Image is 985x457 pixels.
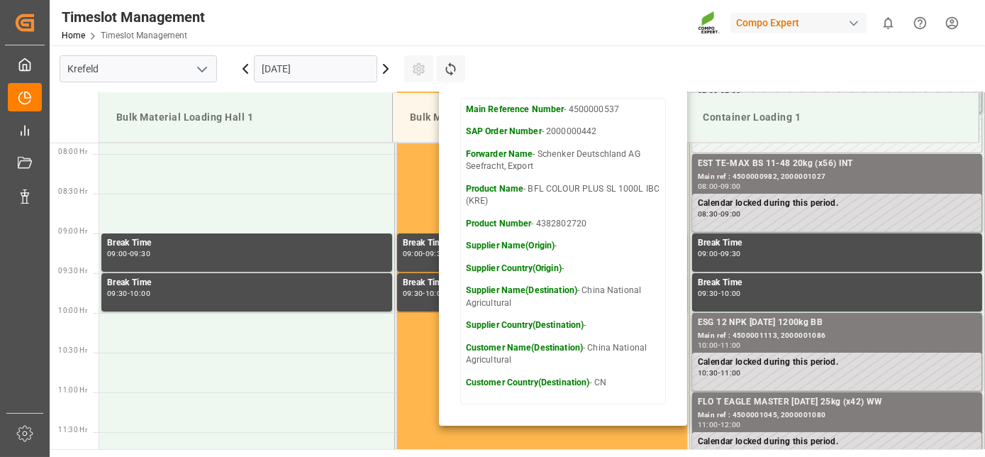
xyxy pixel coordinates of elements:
[466,342,660,367] p: - China National Agricultural
[107,236,386,250] div: Break Time
[698,370,718,376] div: 10:30
[698,330,976,342] div: Main ref : 4500001113, 2000001086
[718,290,720,297] div: -
[698,197,976,211] div: Calendar locked during this period.
[466,241,555,250] strong: Supplier Name(Origin)
[466,126,660,138] p: - 2000000442
[466,218,660,231] p: - 4382802720
[872,7,904,39] button: show 0 new notifications
[720,422,741,428] div: 12:00
[718,250,720,257] div: -
[698,104,968,131] div: Container Loading 1
[466,377,660,390] p: - CN
[698,157,976,171] div: EST TE-MAX BS 11-48 20kg (x56) INT
[698,435,976,449] div: Calendar locked during this period.
[730,13,867,33] div: Compo Expert
[58,307,87,314] span: 10:00 Hr
[466,183,660,208] p: - BFL COLOUR PLUS SL 1000L IBC (KRE)
[466,104,660,116] p: - 4500000537
[466,320,584,330] strong: Supplier Country(Destination)
[403,250,423,257] div: 09:00
[720,342,741,348] div: 11:00
[58,426,87,434] span: 11:30 Hr
[698,11,720,35] img: Screenshot%202023-09-29%20at%2010.02.21.png_1712312052.png
[698,395,976,409] div: FLO T EAGLE MASTER [DATE] 25kg (x42) WW
[730,9,872,36] button: Compo Expert
[107,276,386,290] div: Break Time
[58,346,87,354] span: 10:30 Hr
[698,250,718,257] div: 09:00
[466,285,577,295] strong: Supplier Name(Destination)
[698,449,718,456] div: 11:30
[698,356,976,370] div: Calendar locked during this period.
[718,422,720,428] div: -
[111,104,381,131] div: Bulk Material Loading Hall 1
[698,290,718,297] div: 09:30
[466,126,542,136] strong: SAP Order Number
[698,422,718,428] div: 11:00
[698,316,976,330] div: ESG 12 NPK [DATE] 1200kg BB
[466,378,590,387] strong: Customer Country(Destination)
[720,250,741,257] div: 09:30
[404,104,674,131] div: Bulk Material Loading Hall 3C
[58,187,87,195] span: 08:30 Hr
[62,6,205,28] div: Timeslot Management
[254,55,377,82] input: DD.MM.YYYY
[107,250,128,257] div: 09:00
[58,267,87,275] span: 09:30 Hr
[466,148,660,173] p: - Schenker Deutschland AG Seefracht, Export
[466,285,660,309] p: - China National Agricultural
[718,211,720,217] div: -
[720,183,741,189] div: 09:00
[698,409,976,422] div: Main ref : 4500001045, 2000001080
[403,276,681,290] div: Break Time
[904,7,936,39] button: Help Center
[62,31,85,40] a: Home
[403,236,681,250] div: Break Time
[698,342,718,348] div: 10:00
[423,290,425,297] div: -
[698,171,976,183] div: Main ref : 4500000982, 2000001027
[698,211,718,217] div: 08:30
[403,290,423,297] div: 09:30
[466,343,583,353] strong: Customer Name(Destination)
[128,250,130,257] div: -
[698,236,976,250] div: Break Time
[58,386,87,394] span: 11:00 Hr
[720,370,741,376] div: 11:00
[60,55,217,82] input: Type to search/select
[425,250,446,257] div: 09:30
[466,240,660,253] p: -
[718,183,720,189] div: -
[698,183,718,189] div: 08:00
[130,250,150,257] div: 09:30
[128,290,130,297] div: -
[466,104,564,114] strong: Main Reference Number
[720,290,741,297] div: 10:00
[466,219,532,228] strong: Product Number
[718,370,720,376] div: -
[466,184,524,194] strong: Product Name
[425,290,446,297] div: 10:00
[58,148,87,155] span: 08:00 Hr
[466,263,562,273] strong: Supplier Country(Origin)
[58,227,87,235] span: 09:00 Hr
[718,342,720,348] div: -
[191,58,212,80] button: open menu
[720,449,741,456] div: 12:00
[466,263,660,275] p: -
[107,290,128,297] div: 09:30
[130,290,150,297] div: 10:00
[698,276,976,290] div: Break Time
[466,149,533,159] strong: Forwarder Name
[718,449,720,456] div: -
[466,319,660,332] p: -
[720,211,741,217] div: 09:00
[423,250,425,257] div: -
